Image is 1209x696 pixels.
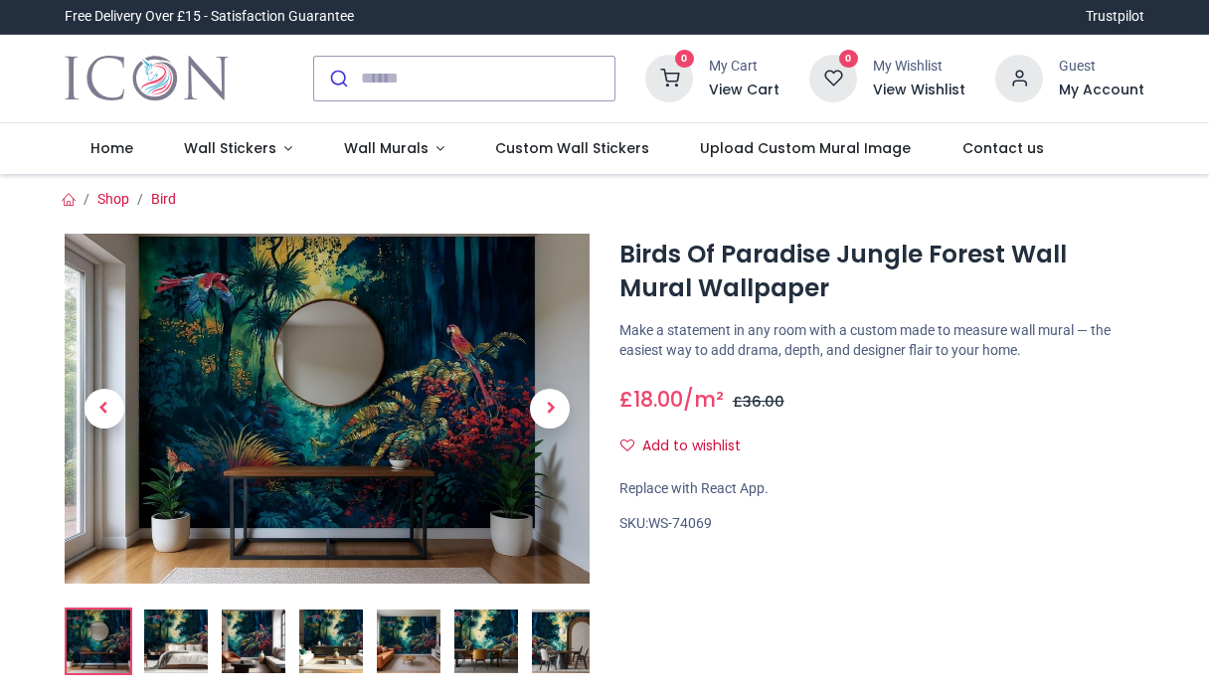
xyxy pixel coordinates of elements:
[299,609,363,673] img: WS-74069-04
[530,389,570,429] span: Next
[709,57,779,77] div: My Cart
[619,430,758,463] button: Add to wishlistAdd to wishlist
[962,138,1044,158] span: Contact us
[873,57,965,77] div: My Wishlist
[809,69,857,85] a: 0
[85,389,124,429] span: Previous
[97,191,129,207] a: Shop
[648,515,712,531] span: WS-74069
[619,479,1144,499] div: Replace with React App.
[314,57,361,100] button: Submit
[839,50,858,69] sup: 0
[619,238,1144,306] h1: Birds Of Paradise Jungle Forest Wall Mural Wallpaper
[683,385,724,414] span: /m²
[495,138,649,158] span: Custom Wall Stickers
[454,609,518,673] img: WS-74069-06
[619,321,1144,360] p: Make a statement in any room with a custom made to measure wall mural — the easiest way to add dr...
[511,286,590,532] a: Next
[65,286,143,532] a: Previous
[633,385,683,414] span: 18.00
[620,438,634,452] i: Add to wishlist
[700,138,911,158] span: Upload Custom Mural Image
[65,7,354,27] div: Free Delivery Over £15 - Satisfaction Guarantee
[709,81,779,100] a: View Cart
[344,138,429,158] span: Wall Murals
[619,385,683,414] span: £
[532,609,596,673] img: WS-74069-07
[873,81,965,100] a: View Wishlist
[1086,7,1144,27] a: Trustpilot
[184,138,276,158] span: Wall Stickers
[733,392,784,412] span: £
[318,123,470,175] a: Wall Murals
[1059,81,1144,100] a: My Account
[645,69,693,85] a: 0
[743,392,784,412] span: 36.00
[144,609,208,673] img: WS-74069-02
[675,50,694,69] sup: 0
[222,609,285,673] img: WS-74069-03
[158,123,318,175] a: Wall Stickers
[619,514,1144,534] div: SKU:
[67,609,130,673] img: Birds Of Paradise Jungle Forest Wall Mural Wallpaper
[65,51,229,106] img: Icon Wall Stickers
[65,234,590,584] img: Birds Of Paradise Jungle Forest Wall Mural Wallpaper
[90,138,133,158] span: Home
[151,191,176,207] a: Bird
[1059,57,1144,77] div: Guest
[377,609,440,673] img: WS-74069-05
[65,51,229,106] a: Logo of Icon Wall Stickers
